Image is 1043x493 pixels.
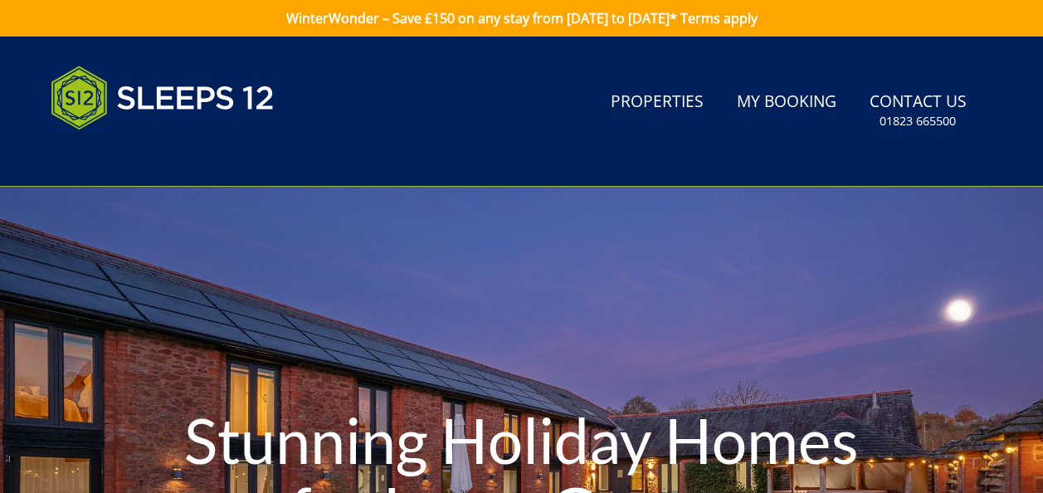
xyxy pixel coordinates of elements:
small: 01823 665500 [880,113,956,129]
a: My Booking [730,84,843,121]
a: Contact Us01823 665500 [863,84,973,138]
iframe: Customer reviews powered by Trustpilot [42,149,217,164]
a: Properties [604,84,710,121]
img: Sleeps 12 [51,56,275,139]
